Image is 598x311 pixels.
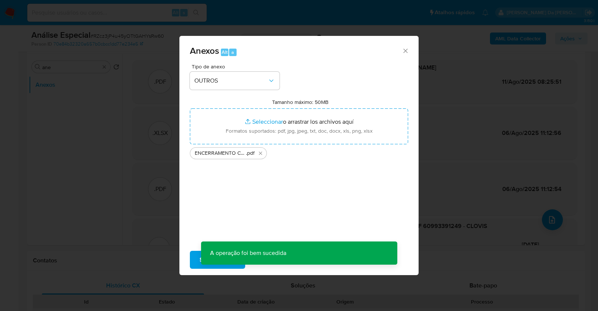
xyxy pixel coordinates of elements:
ul: Archivos seleccionados [190,144,408,159]
button: Eliminar ENCERRAMENTO COM DECLÍNIO - CPF 60993391249 - CLOVIS MATIAS DA SILVA.pdf [256,149,265,158]
span: Anexos [190,44,219,57]
span: Alt [222,49,228,56]
span: a [231,49,234,56]
span: .pdf [246,150,255,157]
span: Cancelar [258,252,282,268]
span: Subir arquivo [200,252,235,268]
p: A operação foi bem sucedida [201,241,295,265]
span: OUTROS [194,77,268,84]
button: Subir arquivo [190,251,245,269]
span: Tipo de anexo [192,64,281,69]
button: OUTROS [190,72,280,90]
label: Tamanho máximo: 50MB [272,99,329,105]
button: Cerrar [402,47,409,54]
span: ENCERRAMENTO COM DECLÍNIO - CPF 60993391249 - CLOVIS [PERSON_NAME] [195,150,246,157]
